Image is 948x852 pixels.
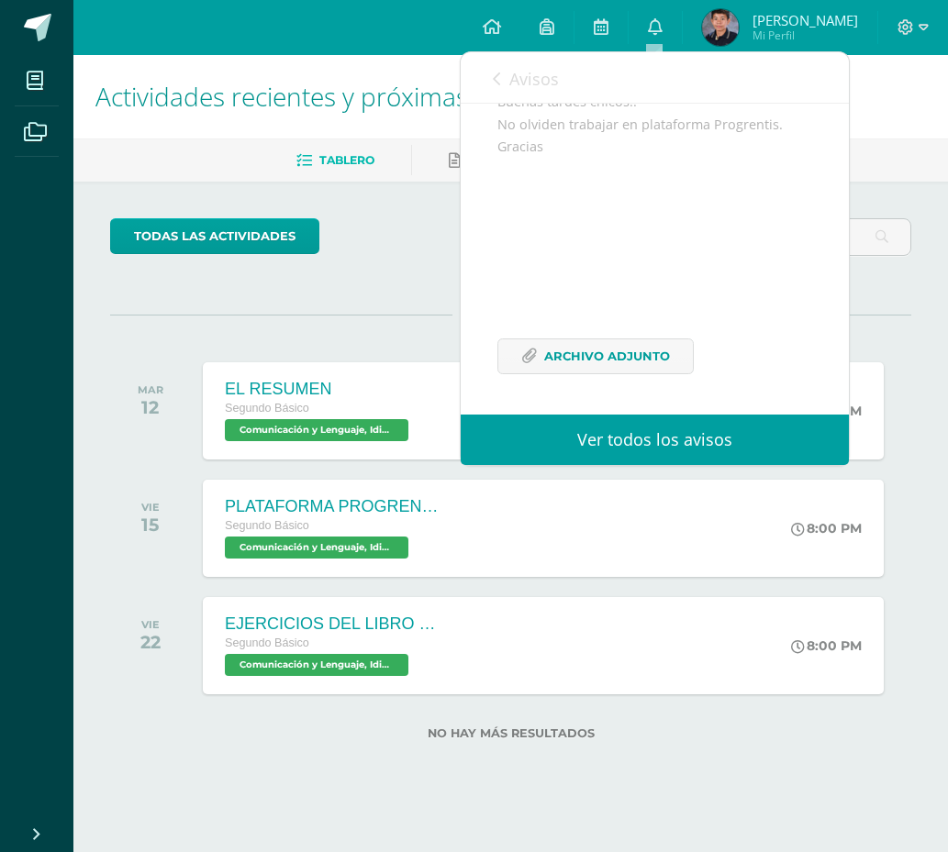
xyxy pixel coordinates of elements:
span: Actividades recientes y próximas [95,79,468,114]
span: Tablero [319,153,374,167]
div: VIE [141,501,160,514]
span: Avisos [509,68,559,90]
a: Ver todos los avisos [461,415,849,465]
div: 15 [141,514,160,536]
div: Buenas tardes chicos!! No olviden trabajar en plataforma Progrentis. Gracias [497,91,812,396]
div: 8:00 PM [791,520,862,537]
a: Pendientes de entrega [449,146,625,175]
span: Mi Perfil [753,28,858,43]
span: Segundo Básico [225,402,309,415]
img: e7fd5c28f6ed18091f2adbc2961a3bfc.png [702,9,739,46]
span: [PERSON_NAME] [753,11,858,29]
div: 8:00 PM [791,637,862,654]
div: EJERCICIOS DEL LIBRO DE TEXTO [225,614,445,634]
a: Tablero [296,146,374,175]
span: Comunicación y Lenguaje, Idioma Español 'B' [225,419,408,441]
span: Comunicación y Lenguaje, Idioma Español 'B' [225,654,408,676]
a: Archivo Adjunto [497,338,694,374]
div: VIE [140,618,161,631]
label: No hay más resultados [110,726,911,740]
a: todas las Actividades [110,218,319,254]
span: Archivo Adjunto [544,339,670,373]
div: 22 [140,631,161,653]
span: Comunicación y Lenguaje, Idioma Español 'B' [225,537,408,559]
div: 12 [138,396,163,418]
div: PLATAFORMA PROGRENTIS [225,497,445,516]
div: MAR [138,383,163,396]
div: EL RESUMEN [225,380,413,399]
span: AGOSTO [452,306,570,323]
span: Segundo Básico [225,519,309,532]
span: Segundo Básico [225,636,309,649]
